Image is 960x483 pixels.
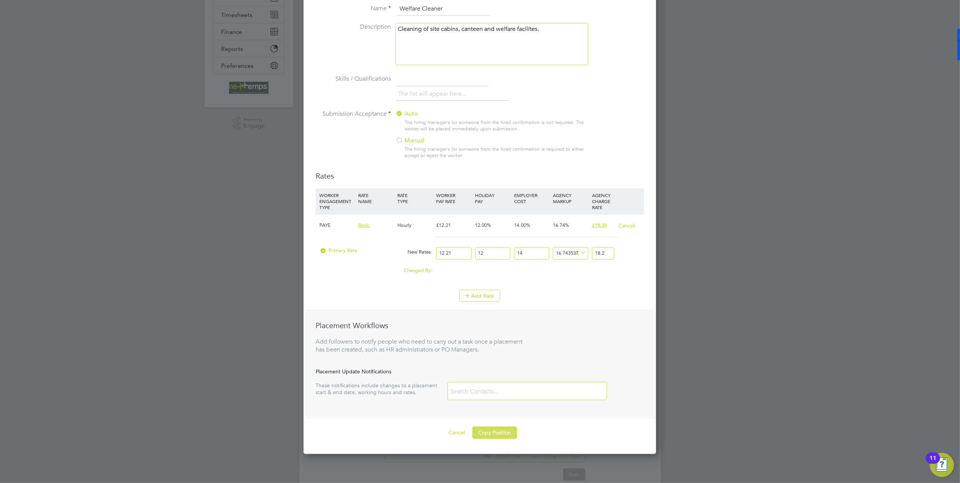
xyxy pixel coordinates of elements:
div: Placement Update Notifications [316,368,644,375]
li: The list will appear here... [398,89,469,99]
div: PAYE [317,214,356,236]
label: Skills / Qualifications [316,75,391,83]
p: Cleaning of site cabins, canteen and welfare facilites. [398,25,586,33]
label: Description [316,23,391,31]
div: New Rates: [395,245,434,259]
button: Add Rate [459,290,500,302]
div: £12.21 [434,214,473,236]
div: WORKER PAY RATE [434,188,473,208]
div: Hourly [395,214,434,236]
h3: Placement Workflows [316,321,523,330]
button: Copy Position [472,426,517,439]
span: 16.74% [553,222,569,228]
div: The hiring manager's (or someone from the hirer) confirmation is not required. The worker will be... [404,119,588,132]
span: Primary Rate [319,247,357,254]
div: 11 [929,458,936,468]
label: Name [316,5,391,12]
button: Cancel [443,426,471,439]
input: Search Contacts... [448,385,537,398]
span: 14.00% [514,222,530,228]
h3: Rates [316,171,644,181]
div: RATE TYPE [395,188,434,208]
div: EMPLOYER COST [512,188,551,208]
div: AGENCY MARKUP [551,188,590,208]
span: 12.00% [475,222,491,228]
div: HOLIDAY PAY [473,188,512,208]
div: RATE NAME [356,188,395,208]
button: Cancel [618,222,635,229]
label: Auto [395,110,582,118]
span: £18.20 [592,222,607,228]
label: Submission Acceptance [316,110,391,118]
div: WORKER ENGAGEMENT TYPE [317,188,356,214]
div: The hiring manager's (or someone from the hirer) confirmation is required to either accept or rej... [404,146,588,159]
div: AGENCY CHARGE RATE [590,188,616,214]
div: Add followers to notify people who need to carry out a task once a placement has been created, su... [316,338,523,354]
span: Basic [358,222,369,228]
span: % [572,248,587,257]
div: These notifications include changes to a placement start & end date, working hours and rates. [316,382,447,396]
input: Position name [397,2,490,16]
button: Open Resource Center, 11 new notifications [930,453,954,477]
label: Manual [395,137,582,145]
div: Changed By: [317,263,434,278]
